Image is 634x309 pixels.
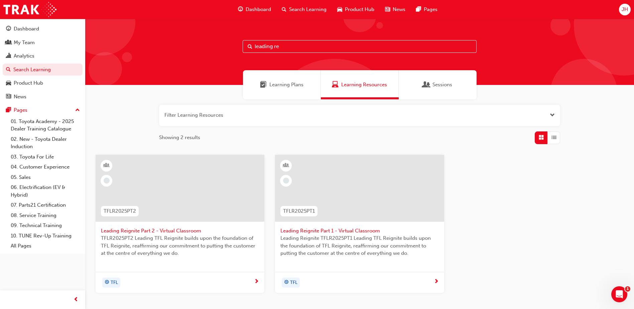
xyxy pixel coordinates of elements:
span: learningRecordVerb_NONE-icon [283,178,289,184]
img: Trak [3,2,56,17]
div: Analytics [14,52,34,60]
span: Learning Resources [341,81,387,89]
span: news-icon [385,5,390,14]
span: TFL [290,279,297,287]
a: TFLR2025PT2Leading Reignite Part 2 - Virtual ClassroomTFLR2025PT2 Leading TFL Reignite builds upo... [96,155,264,293]
span: Learning Resources [332,81,339,89]
a: Learning ResourcesLearning Resources [321,70,399,99]
a: SessionsSessions [399,70,477,99]
input: Search... [243,40,477,53]
span: Leading Reignite Part 2 - Virtual Classroom [101,227,259,235]
span: Learning Plans [260,81,267,89]
span: car-icon [6,80,11,86]
div: My Team [14,39,35,46]
span: TFLR2025PT1 [283,207,315,215]
span: next-icon [254,279,259,285]
div: Product Hub [14,79,43,87]
span: car-icon [337,5,342,14]
span: Showing 2 results [159,134,200,141]
span: Sessions [432,81,452,89]
span: people-icon [6,40,11,46]
span: pages-icon [416,5,421,14]
a: search-iconSearch Learning [276,3,332,16]
a: car-iconProduct Hub [332,3,380,16]
div: Pages [14,106,27,114]
button: Open the filter [550,111,555,119]
span: target-icon [105,278,109,287]
a: 09. Technical Training [8,220,83,231]
a: 06. Electrification (EV & Hybrid) [8,182,83,200]
span: Dashboard [246,6,271,13]
a: News [3,91,83,103]
a: 01. Toyota Academy - 2025 Dealer Training Catalogue [8,116,83,134]
span: TFL [111,279,118,287]
span: Sessions [423,81,430,89]
a: pages-iconPages [411,3,443,16]
a: Product Hub [3,77,83,89]
span: Leading Reignite Part 1 - Virtual Classroom [280,227,438,235]
a: 05. Sales [8,172,83,183]
a: 08. Service Training [8,210,83,221]
span: learningRecordVerb_NONE-icon [104,178,110,184]
span: prev-icon [74,296,79,304]
a: news-iconNews [380,3,411,16]
a: My Team [3,36,83,49]
span: Search [248,43,252,50]
a: 04. Customer Experience [8,162,83,172]
span: up-icon [75,106,80,115]
button: DashboardMy TeamAnalyticsSearch LearningProduct HubNews [3,21,83,104]
a: Dashboard [3,23,83,35]
a: 10. TUNE Rev-Up Training [8,231,83,241]
span: search-icon [6,67,11,73]
span: guage-icon [6,26,11,32]
span: Search Learning [289,6,327,13]
a: 07. Parts21 Certification [8,200,83,210]
span: TFLR2025PT2 Leading TFL Reignite builds upon the foundation of TFL Reignite, reaffirming our comm... [101,234,259,257]
div: News [14,93,26,101]
a: Analytics [3,50,83,62]
a: guage-iconDashboard [233,3,276,16]
span: news-icon [6,94,11,100]
span: learningResourceType_INSTRUCTOR_LED-icon [104,161,109,170]
div: Dashboard [14,25,39,33]
span: learningResourceType_INSTRUCTOR_LED-icon [284,161,288,170]
a: All Pages [8,241,83,251]
span: chart-icon [6,53,11,59]
a: 03. Toyota For Life [8,152,83,162]
span: guage-icon [238,5,243,14]
span: Leading Reignite TFLR2025PT1 Leading TFL Reignite builds upon the foundation of TFL Reignite, rea... [280,234,438,257]
span: List [551,134,556,141]
button: JH [619,4,631,15]
span: JH [622,6,628,13]
span: 1 [625,286,630,292]
span: News [393,6,405,13]
a: TFLR2025PT1Leading Reignite Part 1 - Virtual ClassroomLeading Reignite TFLR2025PT1 Leading TFL Re... [275,155,444,293]
span: Grid [539,134,544,141]
span: search-icon [282,5,286,14]
span: Pages [424,6,437,13]
a: 02. New - Toyota Dealer Induction [8,134,83,152]
span: target-icon [284,278,289,287]
button: Pages [3,104,83,116]
a: Search Learning [3,64,83,76]
span: Learning Plans [269,81,303,89]
a: Learning PlansLearning Plans [243,70,321,99]
span: Product Hub [345,6,374,13]
span: next-icon [434,279,439,285]
span: TFLR2025PT2 [104,207,136,215]
iframe: Intercom live chat [611,286,627,302]
span: pages-icon [6,107,11,113]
